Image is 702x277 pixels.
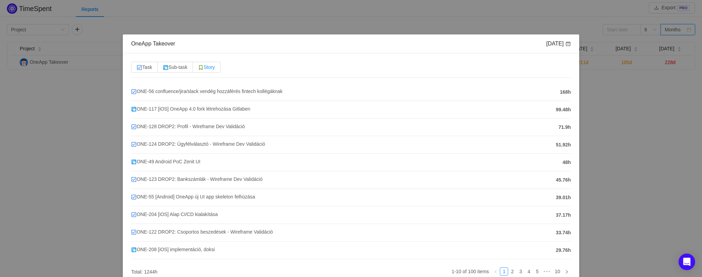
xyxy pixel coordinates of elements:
a: 10 [553,268,562,275]
span: ONE-128 DROP2: Profil - Wireframe Dev Validáció [131,124,245,129]
img: 10316 [131,159,137,165]
i: icon: left [494,270,498,274]
span: ONE-117 [iOS] OneApp 4.0 fork létrehozása Gitlaben [131,106,250,112]
div: OneApp Takeover [131,40,175,48]
span: Total: 1244h [131,269,157,275]
a: 4 [525,268,533,275]
img: 10318 [131,89,137,94]
a: 1 [500,268,508,275]
span: Story [198,64,215,70]
a: 2 [508,268,516,275]
span: ONE-122 DROP2: Csoportos beszedések - Wireframe Validáció [131,229,273,235]
span: 39.01h [556,194,571,201]
img: 10315 [198,65,204,70]
span: ONE-49 Android PoC Zenit UI [131,159,200,164]
div: Open Intercom Messenger [679,254,695,270]
span: 48h [563,159,571,166]
span: ONE-208 [iOS] implementáció, doksi [131,247,215,252]
span: ONE-55 [Android] OneApp új UI app skeleton felhúzása [131,194,255,199]
img: 10318 [131,142,137,147]
span: 71.9h [558,124,571,131]
span: ••• [541,267,552,276]
span: Sub-task [163,64,187,70]
a: 5 [533,268,541,275]
a: 3 [517,268,524,275]
span: 29.76h [556,247,571,254]
li: Next 5 Pages [541,267,552,276]
li: 10 [552,267,563,276]
i: icon: right [565,270,569,274]
span: ONE-124 DROP2: Ügyfélválasztó - Wireframe Dev Validáció [131,141,265,147]
li: Previous Page [492,267,500,276]
span: ONE-56 confluence/jira/slack vendég hozzáférés fintech kollégáknak [131,89,283,94]
span: 99.48h [556,106,571,113]
img: 10316 [131,247,137,253]
li: Next Page [563,267,571,276]
span: 37.17h [556,212,571,219]
img: 10318 [131,124,137,130]
span: 45.76h [556,176,571,184]
div: [DATE] [546,40,571,48]
span: 33.74h [556,229,571,236]
span: Task [137,64,152,70]
img: 10318 [131,229,137,235]
img: 10316 [131,106,137,112]
img: 10316 [163,65,168,70]
img: 10318 [131,194,137,200]
img: 10318 [131,212,137,217]
span: ONE-123 DROP2: Bankszámlák - Wireframe Dev Validáció [131,176,263,182]
li: 3 [516,267,525,276]
img: 10318 [131,177,137,182]
img: 10318 [137,65,142,70]
span: 168h [560,89,571,96]
span: ONE-204 [iOS] Alap CI/CD kialakítása [131,212,218,217]
span: 51.92h [556,141,571,148]
li: 1-10 of 100 items [452,267,489,276]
